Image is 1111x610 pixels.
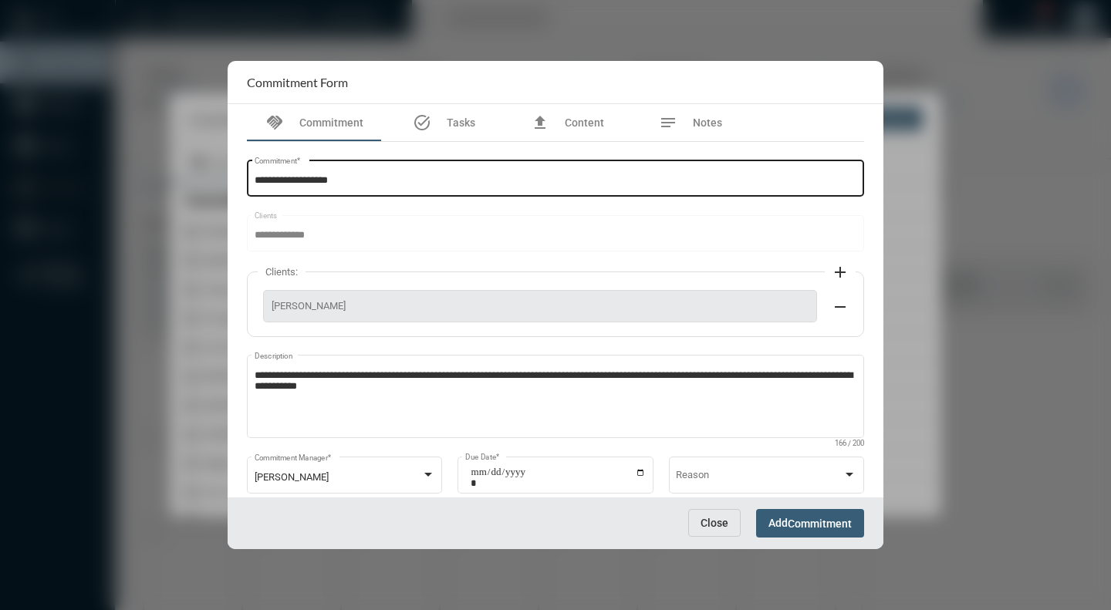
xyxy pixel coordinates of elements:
mat-icon: add [831,263,849,281]
mat-icon: notes [659,113,677,132]
span: Content [565,116,604,129]
span: [PERSON_NAME] [255,471,329,483]
mat-icon: file_upload [531,113,549,132]
span: Commitment [788,517,852,530]
button: Close [688,509,741,537]
span: Commitment [299,116,363,129]
span: Close [701,517,728,529]
label: Clients: [258,266,306,278]
span: Tasks [447,116,475,129]
mat-hint: 166 / 200 [835,440,864,448]
mat-icon: task_alt [413,113,431,132]
span: Add [768,517,852,529]
span: Notes [693,116,722,129]
mat-icon: handshake [265,113,284,132]
h2: Commitment Form [247,75,348,89]
mat-icon: remove [831,298,849,316]
span: [PERSON_NAME] [272,300,809,312]
button: AddCommitment [756,509,864,538]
